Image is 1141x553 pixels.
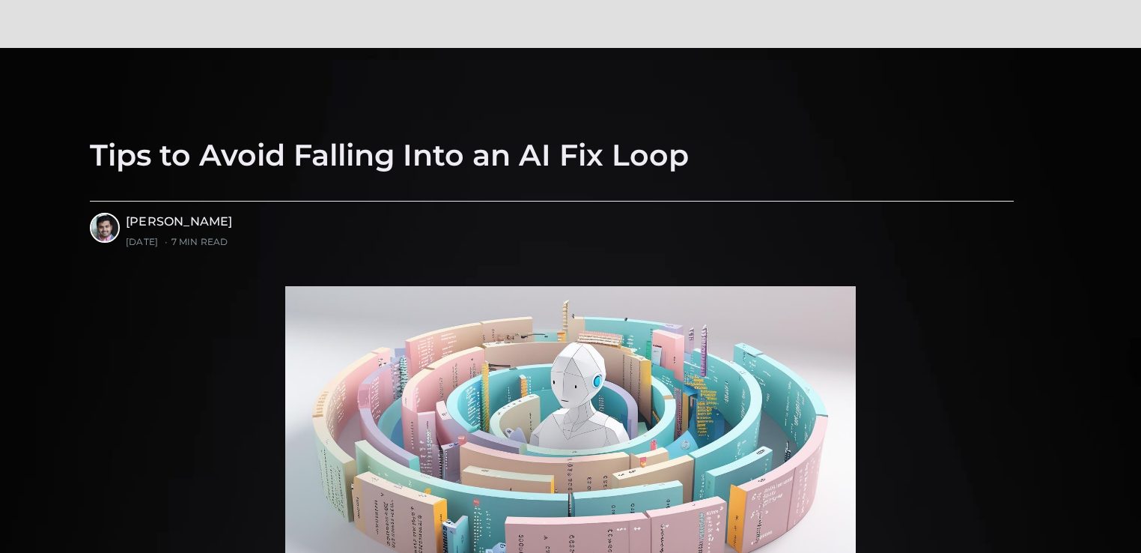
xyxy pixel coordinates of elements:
[126,214,233,229] a: [PERSON_NAME]
[162,236,228,247] span: 7 min read
[126,236,158,247] time: [DATE]
[91,214,118,241] img: Ayush Singhvi
[165,236,168,248] span: •
[90,136,1014,175] h1: Tips to Avoid Falling Into an AI Fix Loop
